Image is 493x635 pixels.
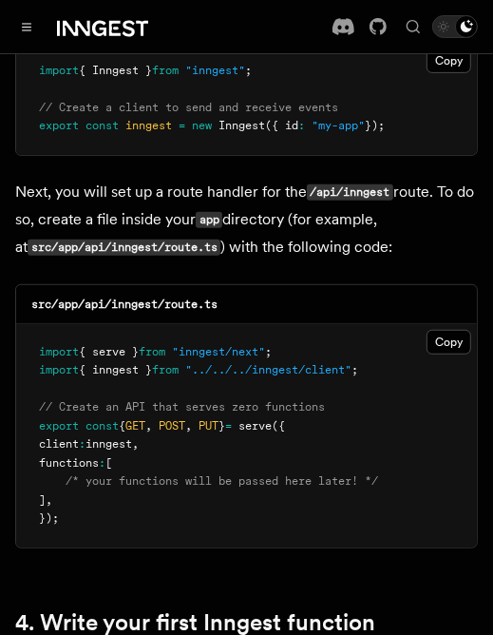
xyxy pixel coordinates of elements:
span: = [179,119,185,132]
code: app [196,212,222,228]
span: { inngest } [79,363,152,376]
span: , [145,419,152,433]
button: Toggle navigation [15,15,38,38]
span: new [192,119,212,132]
span: GET [125,419,145,433]
span: // Create an API that serves zero functions [39,400,325,414]
span: = [225,419,232,433]
code: /api/inngest [307,184,393,201]
span: "../../../inngest/client" [185,363,351,376]
span: const [85,419,119,433]
span: "inngest/next" [172,345,265,358]
span: { [119,419,125,433]
span: : [79,437,85,451]
span: }); [365,119,385,132]
span: ({ id [265,119,298,132]
span: /* your functions will be passed here later! */ [66,474,378,488]
span: }); [39,511,59,525]
span: PUT [199,419,218,433]
span: POST [159,419,185,433]
span: ; [245,64,252,77]
p: Next, you will set up a route handler for the route. To do so, create a file inside your director... [15,179,478,261]
span: ] [39,493,46,507]
span: Inngest [218,119,265,132]
span: client [39,437,79,451]
button: Find something... [402,15,425,38]
span: [ [105,456,112,470]
span: : [99,456,105,470]
code: src/app/api/inngest/route.ts [31,298,218,311]
span: , [132,437,139,451]
span: inngest [125,119,172,132]
span: import [39,363,79,376]
span: ; [351,363,358,376]
span: , [185,419,192,433]
span: functions [39,456,99,470]
span: , [46,493,52,507]
span: ({ [272,419,285,433]
span: export [39,119,79,132]
span: import [39,345,79,358]
span: : [298,119,305,132]
span: { Inngest } [79,64,152,77]
span: from [152,64,179,77]
span: export [39,419,79,433]
button: Copy [427,330,471,355]
span: ; [265,345,272,358]
span: from [152,363,179,376]
span: import [39,64,79,77]
span: inngest [85,437,132,451]
span: } [218,419,225,433]
span: "my-app" [312,119,365,132]
span: { serve } [79,345,139,358]
span: serve [238,419,272,433]
span: "inngest" [185,64,245,77]
span: from [139,345,165,358]
button: Toggle dark mode [432,15,478,38]
button: Copy [427,48,471,73]
span: // Create a client to send and receive events [39,101,338,114]
code: src/app/api/inngest/route.ts [28,240,220,256]
span: const [85,119,119,132]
